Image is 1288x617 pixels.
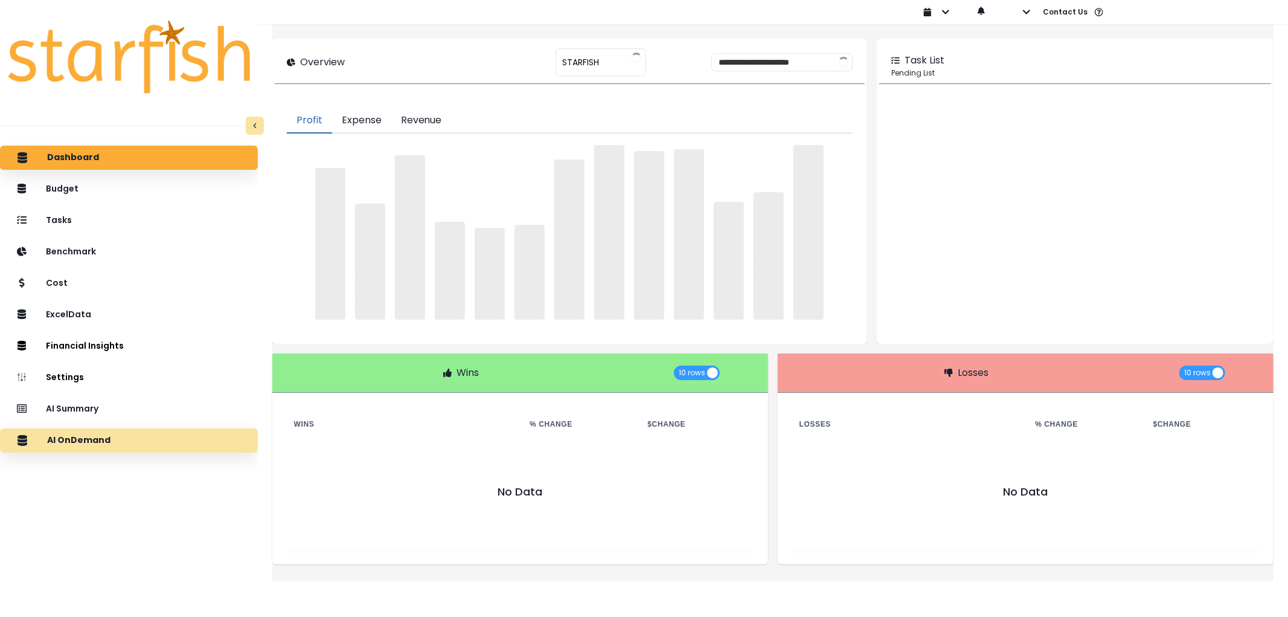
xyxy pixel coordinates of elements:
[475,228,505,320] span: ‌
[674,149,704,320] span: ‌
[46,309,91,320] p: ExcelData
[1184,366,1211,380] span: 10 rows
[284,417,521,431] th: Wins
[294,487,746,497] p: No Data
[46,404,98,414] p: AI Summary
[790,417,1026,431] th: Losses
[891,68,1259,79] p: Pending List
[287,108,332,134] button: Profit
[395,155,425,320] span: ‌
[793,145,824,320] span: ‌
[520,417,638,431] th: % Change
[47,152,99,163] p: Dashboard
[714,202,744,320] span: ‌
[638,417,756,431] th: $ Change
[457,366,479,380] p: Wins
[554,160,585,320] span: ‌
[754,192,784,320] span: ‌
[300,55,345,69] p: Overview
[679,366,705,380] span: 10 rows
[634,151,664,320] span: ‌
[562,50,599,75] span: STARFISH
[46,247,96,257] p: Benchmark
[47,435,111,446] p: AI OnDemand
[594,145,624,320] span: ‌
[46,278,68,288] p: Cost
[332,108,391,134] button: Expense
[1025,417,1143,431] th: % Change
[46,215,72,225] p: Tasks
[391,108,452,134] button: Revenue
[1144,417,1261,431] th: $ Change
[435,222,465,319] span: ‌
[958,366,988,380] p: Losses
[799,487,1252,497] p: No Data
[514,225,545,320] span: ‌
[46,184,78,194] p: Budget
[355,204,385,320] span: ‌
[905,53,944,68] p: Task List
[315,168,345,320] span: ‌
